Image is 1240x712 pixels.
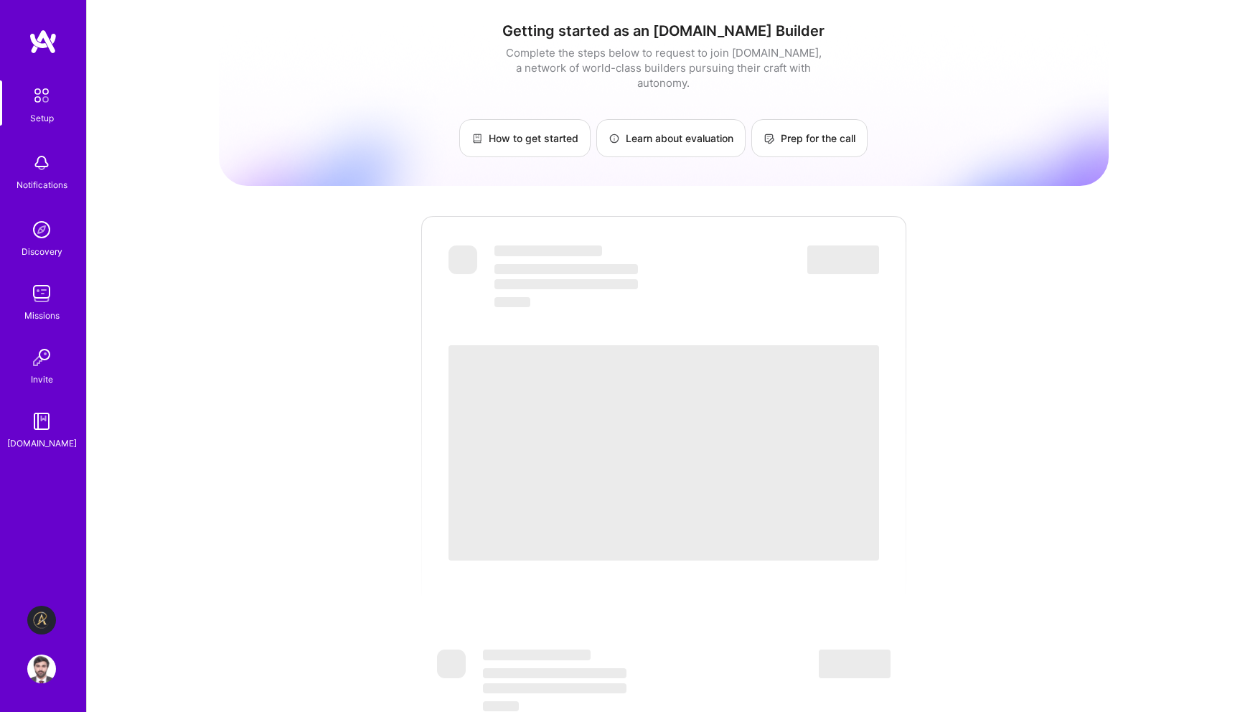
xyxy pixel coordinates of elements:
span: ‌ [483,668,626,678]
img: guide book [27,407,56,436]
div: Setup [30,111,54,126]
span: ‌ [483,701,519,711]
div: Invite [31,372,53,387]
span: ‌ [494,264,638,274]
a: Prep for the call [751,119,868,157]
img: Learn about evaluation [609,133,620,144]
span: ‌ [494,245,602,256]
img: bell [27,149,56,177]
a: How to get started [459,119,591,157]
div: Complete the steps below to request to join [DOMAIN_NAME], a network of world-class builders purs... [502,45,825,90]
img: logo [29,29,57,55]
img: teamwork [27,279,56,308]
span: ‌ [448,345,879,561]
span: ‌ [819,650,891,678]
a: Learn about evaluation [596,119,746,157]
img: discovery [27,215,56,244]
h1: Getting started as an [DOMAIN_NAME] Builder [219,22,1109,39]
img: Invite [27,343,56,372]
span: ‌ [448,245,477,274]
span: ‌ [494,297,530,307]
span: ‌ [437,650,466,678]
img: How to get started [471,133,483,144]
img: User Avatar [27,655,56,683]
span: ‌ [494,279,638,289]
span: ‌ [807,245,879,274]
span: ‌ [483,683,626,693]
span: ‌ [483,650,591,660]
img: Aldea: Transforming Behavior Change Through AI-Driven Coaching [27,606,56,634]
img: Prep for the call [764,133,775,144]
img: setup [27,80,57,111]
div: Discovery [22,244,62,259]
div: [DOMAIN_NAME] [7,436,77,451]
div: Notifications [17,177,67,192]
div: Missions [24,308,60,323]
a: User Avatar [24,655,60,683]
a: Aldea: Transforming Behavior Change Through AI-Driven Coaching [24,606,60,634]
